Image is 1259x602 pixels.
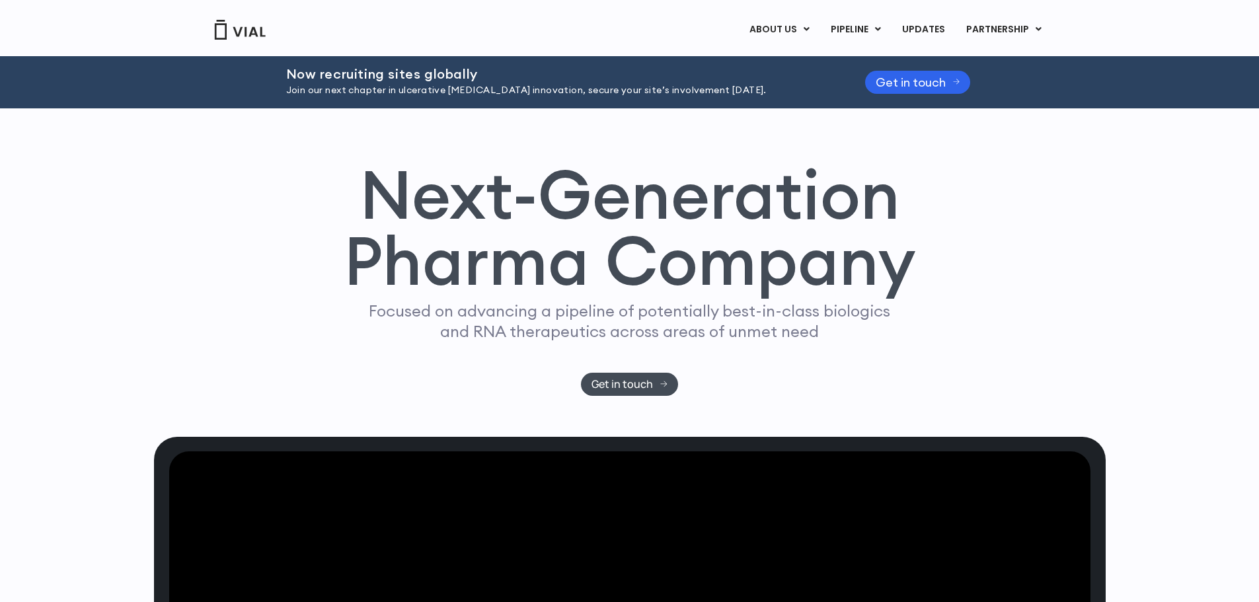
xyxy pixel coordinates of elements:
[892,19,955,41] a: UPDATES
[286,67,832,81] h2: Now recruiting sites globally
[820,19,891,41] a: PIPELINEMenu Toggle
[344,161,916,295] h1: Next-Generation Pharma Company
[581,373,678,396] a: Get in touch
[956,19,1052,41] a: PARTNERSHIPMenu Toggle
[286,83,832,98] p: Join our next chapter in ulcerative [MEDICAL_DATA] innovation, secure your site’s involvement [DA...
[739,19,820,41] a: ABOUT USMenu Toggle
[591,379,653,389] span: Get in touch
[213,20,266,40] img: Vial Logo
[876,77,946,87] span: Get in touch
[363,301,896,342] p: Focused on advancing a pipeline of potentially best-in-class biologics and RNA therapeutics acros...
[865,71,971,94] a: Get in touch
